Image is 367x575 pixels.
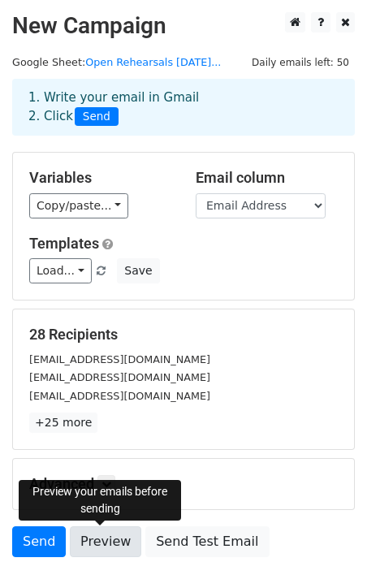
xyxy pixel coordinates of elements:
[16,89,351,126] div: 1. Write your email in Gmail 2. Click
[29,390,210,402] small: [EMAIL_ADDRESS][DOMAIN_NAME]
[117,258,159,283] button: Save
[286,497,367,575] iframe: Chat Widget
[145,526,269,557] a: Send Test Email
[196,169,338,187] h5: Email column
[246,56,355,68] a: Daily emails left: 50
[12,526,66,557] a: Send
[19,480,181,521] div: Preview your emails before sending
[29,326,338,344] h5: 28 Recipients
[12,56,221,68] small: Google Sheet:
[29,235,99,252] a: Templates
[29,193,128,218] a: Copy/paste...
[85,56,221,68] a: Open Rehearsals [DATE]...
[75,107,119,127] span: Send
[29,258,92,283] a: Load...
[29,475,338,493] h5: Advanced
[70,526,141,557] a: Preview
[12,12,355,40] h2: New Campaign
[29,353,210,365] small: [EMAIL_ADDRESS][DOMAIN_NAME]
[29,413,97,433] a: +25 more
[29,371,210,383] small: [EMAIL_ADDRESS][DOMAIN_NAME]
[246,54,355,71] span: Daily emails left: 50
[29,169,171,187] h5: Variables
